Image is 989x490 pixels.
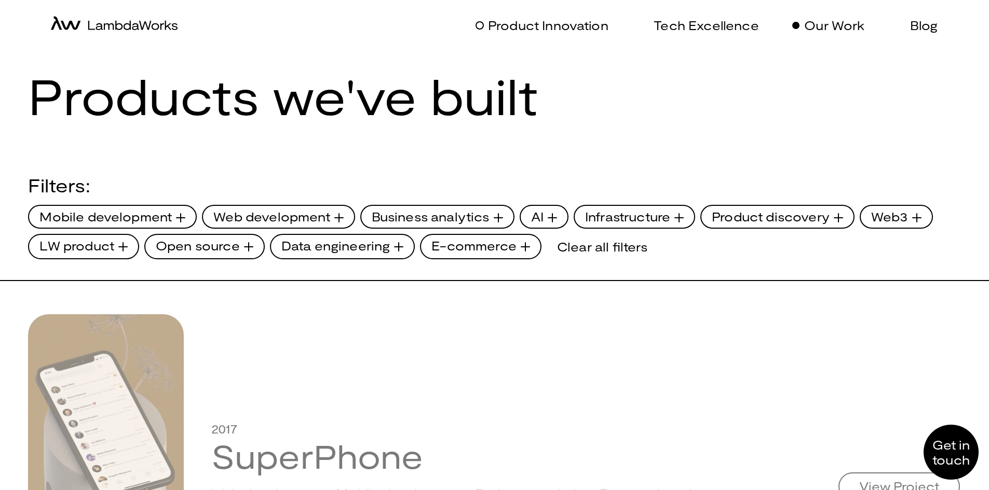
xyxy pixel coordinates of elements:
[281,237,390,255] span: Data engineering
[585,208,670,226] span: Infrastructure
[898,18,938,33] a: Blog
[792,18,864,33] a: Our Work
[39,237,114,255] span: LW product
[654,18,758,33] p: Tech Excellence
[804,18,864,33] p: Our Work
[431,237,517,255] span: E-commerce
[488,18,608,33] p: Product Innovation
[372,208,490,226] span: Business analytics
[28,176,960,194] div: Filters:
[547,234,658,259] div: Clear all filters
[871,208,908,226] span: Web3
[531,208,544,226] span: AI
[211,436,424,475] a: SuperPhone
[211,422,707,436] div: 2017
[641,18,758,33] a: Tech Excellence
[28,67,538,124] h1: Products we've built
[39,208,172,226] span: Mobile development
[213,208,330,226] span: Web development
[156,237,240,255] span: Open source
[476,18,608,33] a: Product Innovation
[712,208,830,226] span: Product discovery
[910,18,938,33] p: Blog
[51,16,178,34] a: home-icon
